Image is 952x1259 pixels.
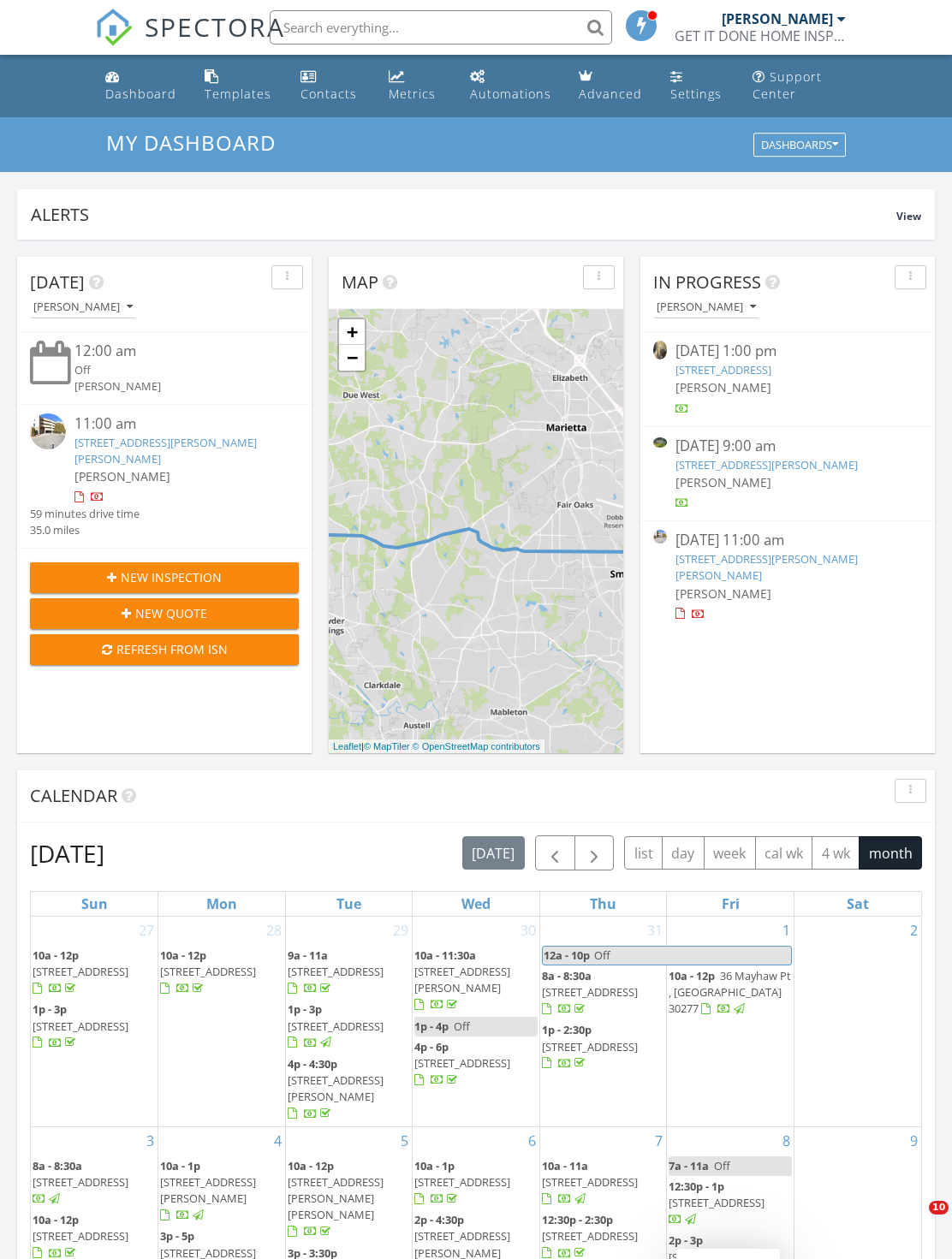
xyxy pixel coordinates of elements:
[198,62,280,110] a: Templates
[160,1174,256,1206] span: [STREET_ADDRESS][PERSON_NAME]
[74,468,170,484] span: [PERSON_NAME]
[653,530,667,543] img: streetview
[675,585,771,602] span: [PERSON_NAME]
[329,739,544,754] div: |
[579,86,642,102] div: Advanced
[160,1158,256,1223] a: 10a - 1p [STREET_ADDRESS][PERSON_NAME]
[543,947,591,965] span: 12a - 10p
[160,947,206,963] span: 10a - 12p
[74,435,257,466] a: [STREET_ADDRESS][PERSON_NAME][PERSON_NAME]
[31,917,158,1126] td: Go to July 27, 2025
[397,1127,412,1155] a: Go to August 5, 2025
[675,530,900,551] div: [DATE] 11:00 am
[755,836,813,870] button: cal wk
[30,784,117,807] span: Calendar
[746,62,854,110] a: Support Center
[753,68,822,102] div: Support Center
[470,86,551,102] div: Automations
[33,947,128,995] a: 10a - 12p [STREET_ADDRESS]
[812,836,860,870] button: 4 wk
[288,1056,384,1121] a: 4p - 4:30p [STREET_ADDRESS][PERSON_NAME]
[414,1158,455,1173] span: 10a - 1p
[33,1158,128,1206] a: 8a - 8:30a [STREET_ADDRESS]
[33,1001,67,1017] span: 1p - 3p
[271,1127,285,1155] a: Go to August 4, 2025
[105,86,176,102] div: Dashboard
[896,209,921,223] span: View
[542,1174,638,1190] span: [STREET_ADDRESS]
[542,1212,613,1227] span: 12:30p - 2:30p
[525,1127,539,1155] a: Go to August 6, 2025
[624,836,663,870] button: list
[288,1156,411,1243] a: 10a - 12p [STREET_ADDRESS][PERSON_NAME][PERSON_NAME]
[30,522,140,538] div: 35.0 miles
[158,917,286,1126] td: Go to July 28, 2025
[74,378,277,395] div: [PERSON_NAME]
[288,1174,384,1222] span: [STREET_ADDRESS][PERSON_NAME][PERSON_NAME]
[288,946,411,1000] a: 9a - 11a [STREET_ADDRESS]
[761,140,838,151] div: Dashboards
[653,530,922,623] a: [DATE] 11:00 am [STREET_ADDRESS][PERSON_NAME][PERSON_NAME] [PERSON_NAME]
[753,134,846,157] button: Dashboards
[270,10,612,45] input: Search everything...
[288,1158,384,1239] a: 10a - 12p [STREET_ADDRESS][PERSON_NAME][PERSON_NAME]
[653,437,667,448] img: 9310056%2Fcover_photos%2FsWLvXJnjl7ay3AWfvxjh%2Fsmall.jpg
[653,341,922,417] a: [DATE] 1:00 pm [STREET_ADDRESS] [PERSON_NAME]
[160,1228,194,1244] span: 3p - 5p
[106,128,276,157] span: My Dashboard
[342,270,378,294] span: Map
[288,1018,384,1034] span: [STREET_ADDRESS]
[843,892,872,916] a: Saturday
[669,1177,792,1231] a: 12:30p - 1p [STREET_ADDRESS]
[30,506,140,522] div: 59 minutes drive time
[794,917,921,1126] td: Go to August 2, 2025
[364,741,410,751] a: © MapTiler
[288,1000,411,1054] a: 1p - 3p [STREET_ADDRESS]
[74,413,277,435] div: 11:00 am
[542,984,638,1000] span: [STREET_ADDRESS]
[669,1179,724,1194] span: 12:30p - 1p
[288,964,384,979] span: [STREET_ADDRESS]
[30,296,136,319] button: [PERSON_NAME]
[669,968,791,1016] a: 10a - 12p 36 Mayhaw Pt , [GEOGRAPHIC_DATA] 30277
[675,27,846,45] div: GET IT DONE HOME INSPECTIONS
[413,741,540,751] a: © OpenStreetMap contributors
[288,1056,337,1072] span: 4p - 4:30p
[44,640,285,658] div: Refresh from ISN
[675,341,900,362] div: [DATE] 1:00 pm
[33,1212,79,1227] span: 10a - 12p
[669,1158,709,1173] span: 7a - 11a
[203,892,241,916] a: Monday
[542,1158,638,1206] a: 10a - 11a [STREET_ADDRESS]
[33,946,156,1000] a: 10a - 12p [STREET_ADDRESS]
[675,551,858,583] a: [STREET_ADDRESS][PERSON_NAME][PERSON_NAME]
[907,917,921,944] a: Go to August 2, 2025
[894,1201,935,1242] iframe: Intercom live chat
[33,1228,128,1244] span: [STREET_ADDRESS]
[653,270,761,294] span: In Progress
[30,413,66,449] img: streetview
[657,301,756,313] div: [PERSON_NAME]
[414,1158,510,1206] a: 10a - 1p [STREET_ADDRESS]
[288,1001,322,1017] span: 1p - 3p
[542,1022,638,1070] a: 1p - 2:30p [STREET_ADDRESS]
[414,964,510,995] span: [STREET_ADDRESS][PERSON_NAME]
[458,892,494,916] a: Wednesday
[675,436,900,457] div: [DATE] 9:00 am
[572,62,651,110] a: Advanced
[121,568,222,586] span: New Inspection
[722,10,833,27] div: [PERSON_NAME]
[542,1039,638,1054] span: [STREET_ADDRESS]
[414,946,538,1016] a: 10a - 11:30a [STREET_ADDRESS][PERSON_NAME]
[779,917,794,944] a: Go to August 1, 2025
[78,892,111,916] a: Sunday
[288,947,384,995] a: 9a - 11a [STREET_ADDRESS]
[669,1195,765,1210] span: [STREET_ADDRESS]
[205,86,271,102] div: Templates
[30,598,299,629] button: New Quote
[30,634,299,665] button: Refresh from ISN
[33,964,128,979] span: [STREET_ADDRESS]
[463,62,558,110] a: Automations (Basic)
[339,345,365,371] a: Zoom out
[669,966,792,1020] a: 10a - 12p 36 Mayhaw Pt , [GEOGRAPHIC_DATA] 30277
